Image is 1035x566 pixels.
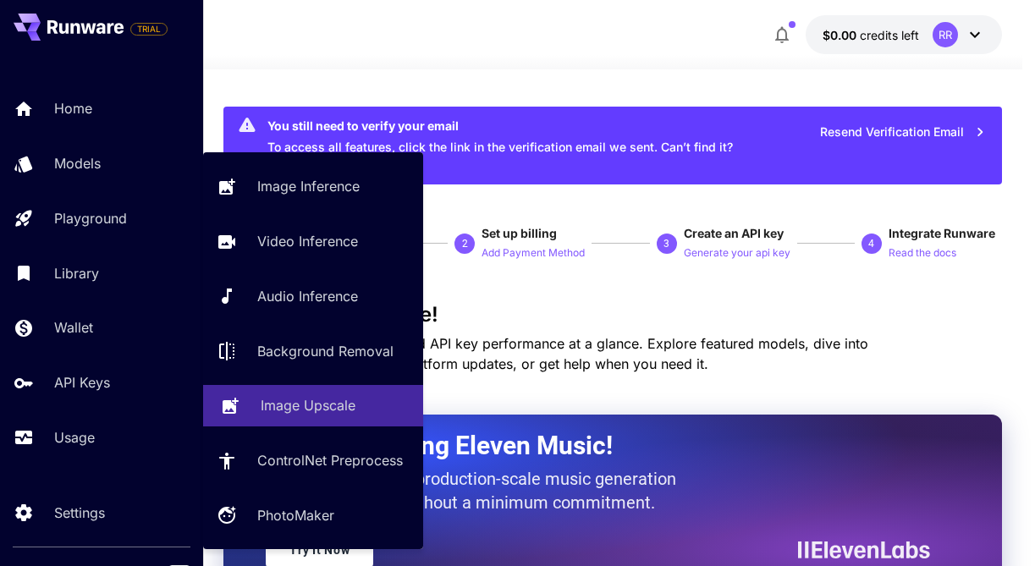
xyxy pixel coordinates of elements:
[811,115,995,150] button: Resend Verification Email
[868,236,874,251] p: 4
[482,226,557,240] span: Set up billing
[267,117,770,135] div: You still need to verify your email
[266,430,917,462] h2: Now Supporting Eleven Music!
[54,427,95,448] p: Usage
[889,226,995,240] span: Integrate Runware
[482,245,585,261] p: Add Payment Method
[54,503,105,523] p: Settings
[257,341,394,361] p: Background Removal
[823,28,860,42] span: $0.00
[54,372,110,393] p: API Keys
[889,245,956,261] p: Read the docs
[54,98,92,118] p: Home
[131,23,167,36] span: TRIAL
[663,236,669,251] p: 3
[257,286,358,306] p: Audio Inference
[933,22,958,47] div: RR
[257,231,358,251] p: Video Inference
[54,317,93,338] p: Wallet
[130,19,168,39] span: Add your payment card to enable full platform functionality.
[257,505,334,525] p: PhotoMaker
[203,385,423,426] a: Image Upscale
[203,276,423,317] a: Audio Inference
[203,221,423,262] a: Video Inference
[257,176,360,196] p: Image Inference
[267,112,770,179] div: To access all features, click the link in the verification email we sent. Can’t find it? Check yo...
[684,226,784,240] span: Create an API key
[684,245,790,261] p: Generate your api key
[223,335,868,372] span: Check out your usage stats and API key performance at a glance. Explore featured models, dive int...
[203,440,423,481] a: ControlNet Preprocess
[203,495,423,536] a: PhotoMaker
[462,236,468,251] p: 2
[266,467,689,514] p: The only way to get production-scale music generation from Eleven Labs without a minimum commitment.
[860,28,919,42] span: credits left
[261,395,355,415] p: Image Upscale
[54,153,101,173] p: Models
[257,450,403,470] p: ControlNet Preprocess
[203,166,423,207] a: Image Inference
[54,263,99,283] p: Library
[54,208,127,228] p: Playground
[203,330,423,371] a: Background Removal
[806,15,1002,54] button: $0.00
[823,26,919,44] div: $0.00
[223,303,1002,327] h3: Welcome to Runware!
